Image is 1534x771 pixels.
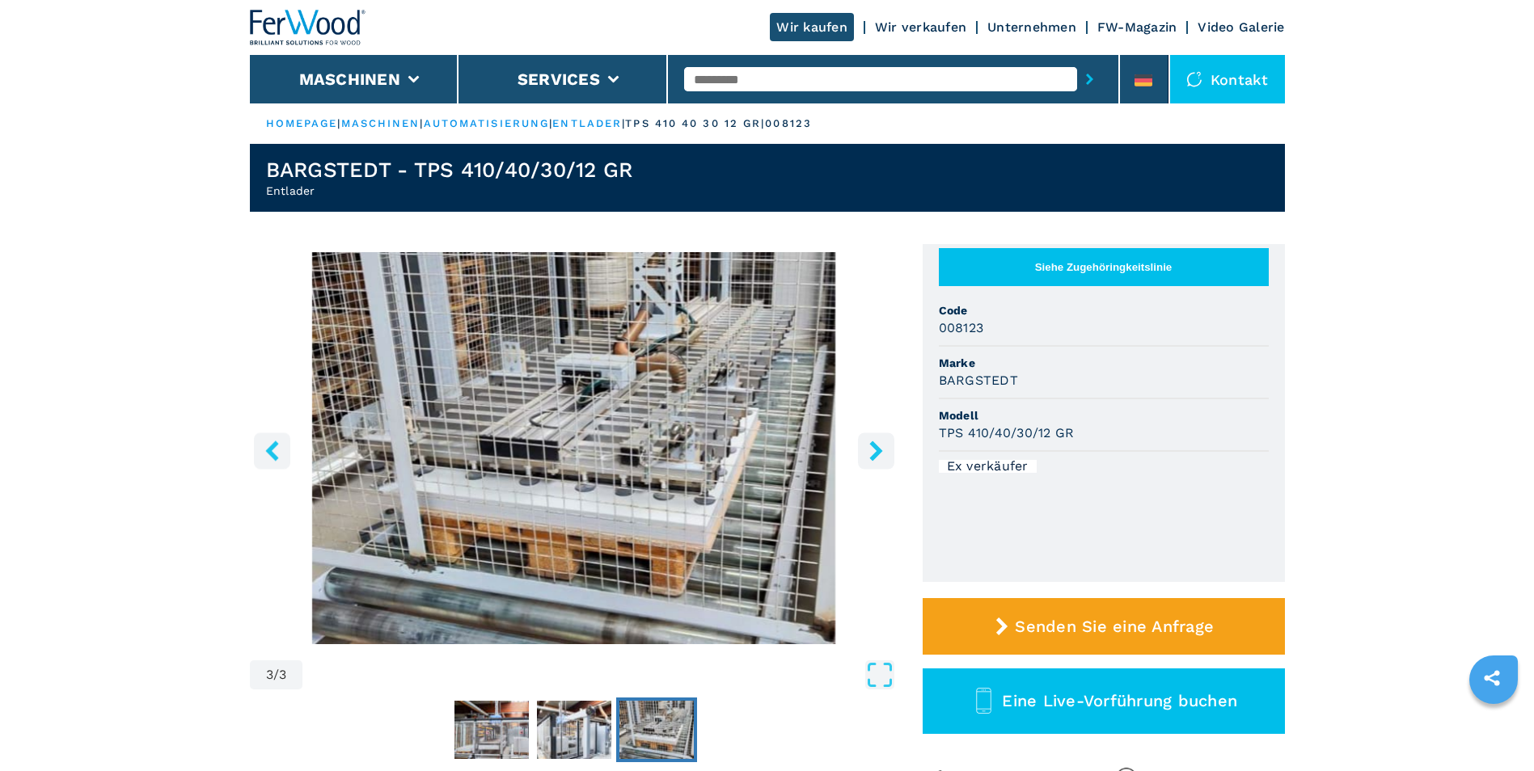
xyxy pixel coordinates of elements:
[266,157,633,183] h1: BARGSTEDT - TPS 410/40/30/12 GR
[939,318,984,337] h3: 008123
[622,117,625,129] span: |
[337,117,340,129] span: |
[250,252,898,644] div: Go to Slide 3
[1097,19,1177,35] a: FW-Magazin
[619,701,694,759] img: 910c989ea66d240593bafaa105ea5363
[987,19,1076,35] a: Unternehmen
[279,668,286,681] span: 3
[939,371,1018,390] h3: BARGSTEDT
[534,697,615,762] button: Go to Slide 2
[1465,698,1522,759] iframe: Chat
[939,423,1075,442] h3: TPS 410/40/30/12 GR
[875,19,966,35] a: Wir verkaufen
[625,116,765,131] p: tps 410 40 30 12 gr |
[273,668,279,681] span: /
[939,355,1269,371] span: Marke
[250,252,898,644] img: Entlader BARGSTEDT TPS 410/40/30/12 GR
[1015,617,1214,636] span: Senden Sie eine Anfrage
[250,10,366,45] img: Ferwood
[537,701,611,759] img: bc08660e09afb2a67aa861016a65c589
[939,302,1269,318] span: Code
[420,117,423,129] span: |
[254,432,290,469] button: left-button
[266,183,633,199] h2: Entlader
[858,432,894,469] button: right-button
[939,407,1269,423] span: Modell
[266,117,338,129] a: HOMEPAGE
[266,668,273,681] span: 3
[1077,61,1102,98] button: submit-button
[765,116,812,131] p: 008123
[939,248,1269,286] button: Siehe Zugehöringkeitslinie
[616,697,697,762] button: Go to Slide 3
[552,117,622,129] a: entlader
[454,701,529,759] img: cfd1f944e8186784d127d3c14a2f3085
[424,117,550,129] a: automatisierung
[250,697,898,762] nav: Thumbnail Navigation
[1198,19,1284,35] a: Video Galerie
[451,697,532,762] button: Go to Slide 1
[299,70,400,89] button: Maschinen
[341,117,420,129] a: maschinen
[770,13,854,41] a: Wir kaufen
[549,117,552,129] span: |
[923,598,1285,655] button: Senden Sie eine Anfrage
[518,70,600,89] button: Services
[1002,691,1237,710] span: Eine Live-Vorführung buchen
[1186,71,1202,87] img: Kontakt
[939,460,1037,473] div: Ex verkäufer
[1472,658,1512,698] a: sharethis
[1170,55,1285,103] div: Kontakt
[923,668,1285,734] button: Eine Live-Vorführung buchen
[306,660,894,689] button: Open Fullscreen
